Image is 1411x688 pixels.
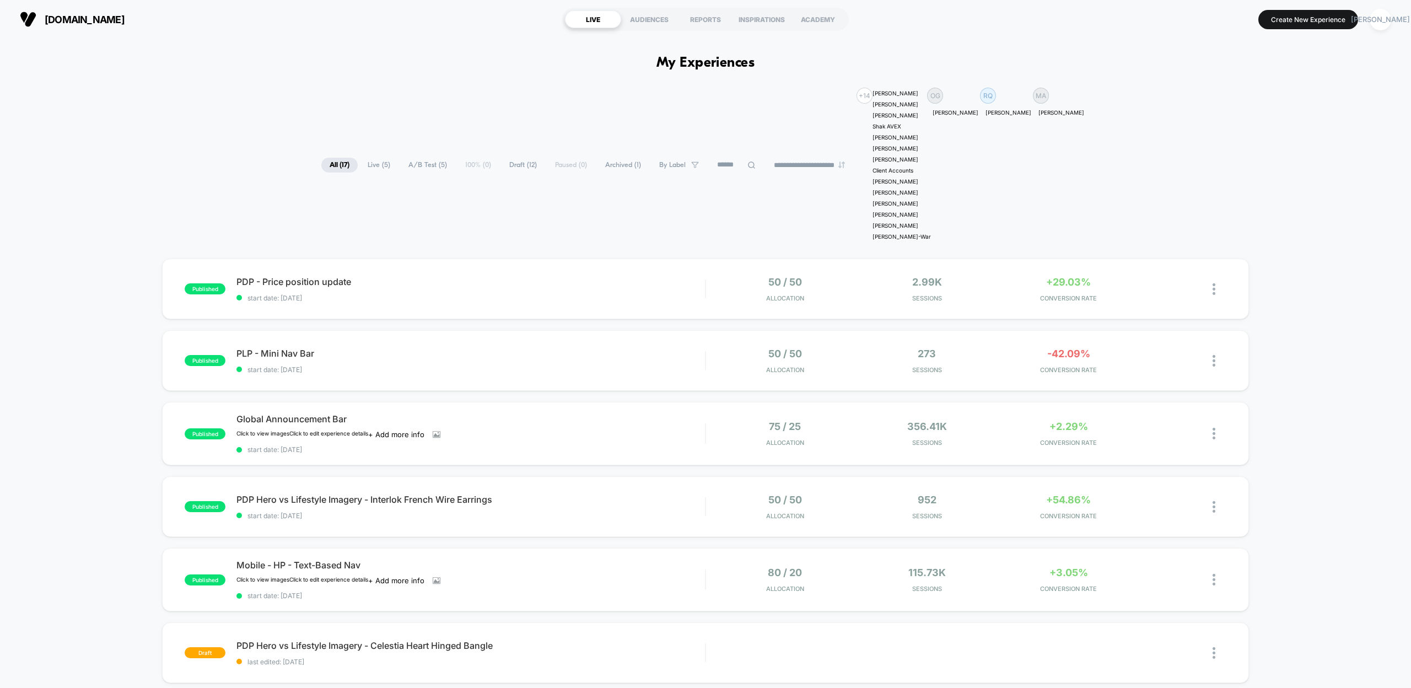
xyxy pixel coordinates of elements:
[1046,276,1091,288] span: +29.03%
[1213,428,1215,439] img: close
[185,501,225,512] span: published
[918,494,936,506] span: 952
[1047,348,1090,359] span: -42.09%
[236,658,705,666] span: last edited: [DATE]
[45,14,125,25] span: [DOMAIN_NAME]
[908,567,946,578] span: 115.73k
[1000,366,1137,374] span: CONVERSION RATE
[1046,494,1091,506] span: +54.86%
[185,355,225,366] span: published
[289,430,368,439] div: Click to edit experience details
[359,158,398,173] span: Live ( 5 )
[400,158,455,173] span: A/B Test ( 5 )
[236,512,705,520] span: start date: [DATE]
[859,294,995,302] span: Sessions
[768,276,802,288] span: 50 / 50
[1038,109,1084,116] p: [PERSON_NAME]
[565,10,621,28] div: LIVE
[501,158,545,173] span: Draft ( 12 )
[1213,501,1215,513] img: close
[1000,585,1137,593] span: CONVERSION RATE
[912,276,942,288] span: 2.99k
[859,512,995,520] span: Sessions
[1258,10,1358,29] button: Create New Experience
[289,576,368,585] div: Click to edit experience details
[656,55,755,71] h1: My Experiences
[236,365,705,374] span: start date: [DATE]
[766,366,804,374] span: Allocation
[734,10,790,28] div: INSPIRATIONS
[918,348,936,359] span: 273
[236,430,289,439] div: Click to view images
[1213,647,1215,659] img: close
[1049,421,1088,432] span: +2.29%
[1000,439,1137,447] span: CONVERSION RATE
[1366,8,1394,31] button: [PERSON_NAME]
[766,512,804,520] span: Allocation
[1049,567,1088,578] span: +3.05%
[930,92,940,100] p: OG
[621,10,677,28] div: AUDIENCES
[933,109,978,116] p: [PERSON_NAME]
[321,158,358,173] span: All ( 17 )
[766,585,804,593] span: Allocation
[859,585,995,593] span: Sessions
[236,445,705,454] span: start date: [DATE]
[20,11,36,28] img: Visually logo
[985,109,1031,116] p: [PERSON_NAME]
[236,413,705,424] span: Global Announcement Bar
[368,576,424,585] span: + Add more info
[983,92,993,100] p: RQ
[1036,92,1046,100] p: MA
[838,162,845,168] img: end
[236,494,705,505] span: PDP Hero vs Lifestyle Imagery - Interlok French Wire Earrings
[185,647,225,658] span: draft
[769,421,801,432] span: 75 / 25
[768,567,802,578] span: 80 / 20
[236,294,705,302] span: start date: [DATE]
[236,640,705,651] span: PDP Hero vs Lifestyle Imagery - Celestia Heart Hinged Bangle
[790,10,846,28] div: ACADEMY
[185,428,225,439] span: published
[859,366,995,374] span: Sessions
[907,421,947,432] span: 356.41k
[768,348,802,359] span: 50 / 50
[859,439,995,447] span: Sessions
[185,283,225,294] span: published
[597,158,649,173] span: Archived ( 1 )
[236,560,705,571] span: Mobile - HP - Text-Based Nav
[768,494,802,506] span: 50 / 50
[236,276,705,287] span: PDP - Price position update
[1370,9,1391,30] div: [PERSON_NAME]
[659,161,686,169] span: By Label
[1000,512,1137,520] span: CONVERSION RATE
[1000,294,1137,302] span: CONVERSION RATE
[1213,355,1215,367] img: close
[1213,283,1215,295] img: close
[766,294,804,302] span: Allocation
[873,88,931,242] div: [PERSON_NAME] [PERSON_NAME] [PERSON_NAME] Shak AVEX [PERSON_NAME] [PERSON_NAME] [PERSON_NAME] Cli...
[1213,574,1215,585] img: close
[185,574,225,585] span: published
[677,10,734,28] div: REPORTS
[236,576,289,585] div: Click to view images
[766,439,804,447] span: Allocation
[368,430,424,439] span: + Add more info
[17,10,128,28] button: [DOMAIN_NAME]
[857,88,873,104] div: + 14
[236,592,705,600] span: start date: [DATE]
[236,348,705,359] span: PLP - Mini Nav Bar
